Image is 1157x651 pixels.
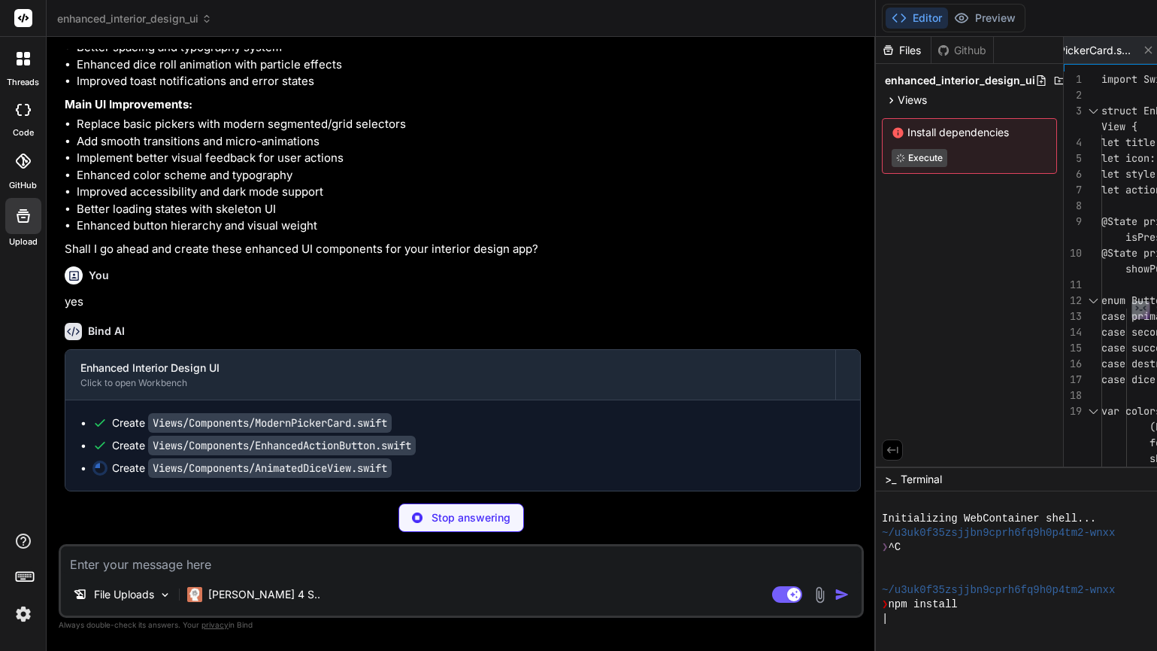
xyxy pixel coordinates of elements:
img: icon [834,587,850,602]
p: Always double-check its answers. Your in Bind [59,618,864,632]
li: Improved toast notifications and error states [77,73,861,90]
p: Stop answering [432,510,510,525]
p: Shall I go ahead and create these enhanced UI components for your interior design app? [65,241,861,258]
span: ~/u3uk0f35zsjjbn9cprh6fq9h0p4tm2-wnxx [882,583,1115,598]
div: Create [112,461,392,476]
div: 10 [1064,245,1082,261]
div: Enhanced Interior Design UI [80,360,820,376]
div: 1 [1064,71,1082,87]
div: Files [876,43,931,58]
button: Execute [892,149,947,167]
div: 4 [1064,135,1082,151]
div: 6 [1064,166,1082,182]
span: enhanced_interior_design_ui [57,11,212,26]
div: Github [931,43,993,58]
h6: Bind AI [88,324,125,339]
span: ~/u3uk0f35zsjjbn9cprh6fq9h0p4tm2-wnxx [882,526,1115,540]
img: Pick Models [159,589,171,601]
div: 17 [1064,372,1082,388]
span: npm install [888,598,957,612]
h6: You [89,268,109,283]
label: Upload [9,236,38,248]
span: | [882,612,888,626]
code: Views/Components/AnimatedDiceView.swift [148,458,392,478]
span: enhanced_interior_design_ui [885,73,1035,88]
div: 18 [1064,388,1082,403]
div: 5 [1064,151,1082,166]
div: Create [112,438,416,453]
button: Editor [886,8,948,29]
p: yes [65,294,861,311]
img: settings [11,601,36,627]
div: 3 [1064,103,1082,119]
span: ModernPickerCard.swift [1020,43,1133,58]
div: 15 [1064,340,1082,356]
span: View { [1101,120,1137,133]
li: Add smooth transitions and micro-animations [77,133,861,151]
code: Views/Components/EnhancedActionButton.swift [148,436,416,455]
span: >_ [885,472,896,487]
li: Enhanced color scheme and typography [77,167,861,184]
li: Better loading states with skeleton UI [77,201,861,218]
div: Click to open Workbench [80,377,820,389]
code: Views/Components/ModernPickerCard.swift [148,413,392,433]
div: 14 [1064,324,1082,340]
span: Terminal [901,472,942,487]
span: Install dependencies [892,125,1047,140]
div: 2 [1064,87,1082,103]
div: 19 [1064,403,1082,419]
div: 16 [1064,356,1082,372]
span: ❯ [882,598,888,612]
img: Claude 4 Sonnet [187,587,202,602]
div: 12 [1064,293,1082,309]
div: 13 [1064,309,1082,324]
li: Improved accessibility and dark mode support [77,184,861,201]
button: Enhanced Interior Design UIClick to open Workbench [65,350,835,400]
div: 8 [1064,198,1082,214]
span: case dice [1101,373,1155,386]
p: File Uploads [94,587,154,602]
span: Views [898,93,927,108]
label: code [13,126,34,139]
div: 11 [1064,277,1082,293]
div: Click to collapse the range. [1083,403,1103,419]
label: threads [7,76,39,89]
div: Click to collapse the range. [1083,103,1103,119]
div: 9 [1064,214,1082,230]
p: [PERSON_NAME] 4 S.. [208,587,320,602]
span: ^C [888,540,901,555]
li: Replace basic pickers with modern segmented/grid selectors [77,116,861,133]
img: attachment [811,586,828,604]
button: Preview [948,8,1022,29]
li: Enhanced dice roll animation with particle effects [77,56,861,74]
li: Implement better visual feedback for user actions [77,150,861,167]
label: GitHub [9,179,37,192]
span: Initializing WebContainer shell... [882,512,1096,526]
div: 7 [1064,182,1082,198]
li: Enhanced button hierarchy and visual weight [77,218,861,235]
span: ❯ [882,540,888,555]
div: Create [112,415,392,430]
div: Click to collapse the range. [1083,293,1103,309]
span: privacy [201,620,229,629]
strong: Main UI Improvements: [65,97,192,111]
